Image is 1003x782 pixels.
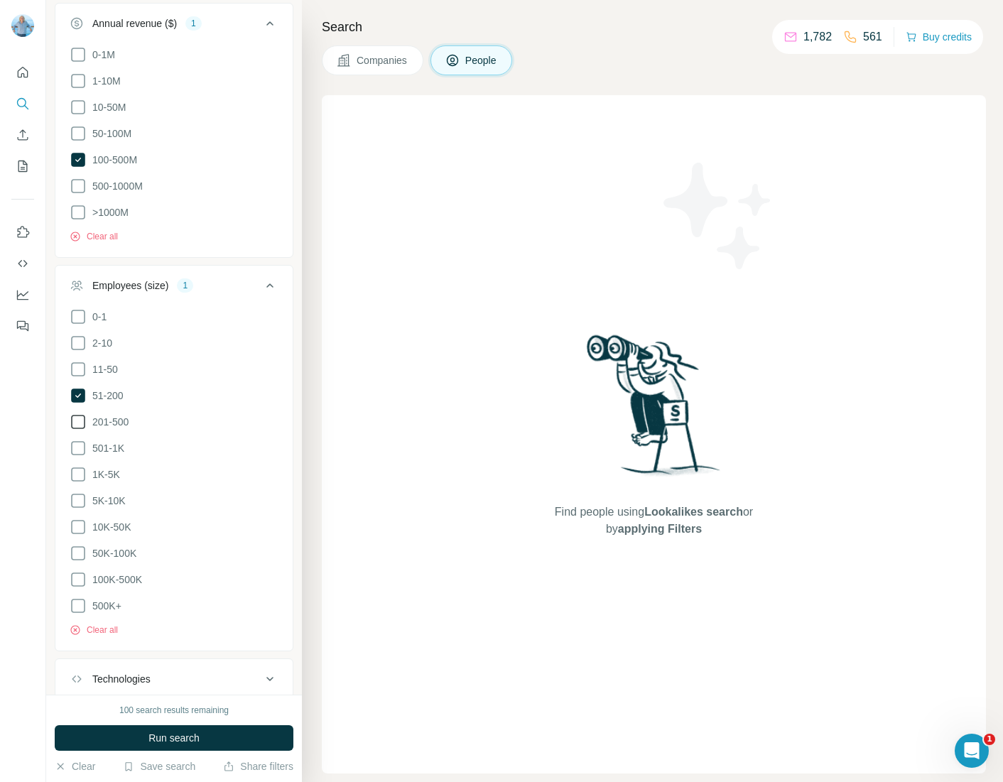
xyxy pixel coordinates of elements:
[87,389,124,403] span: 51-200
[87,494,126,508] span: 5K-10K
[87,441,124,455] span: 501-1K
[55,268,293,308] button: Employees (size)1
[11,251,34,276] button: Use Surfe API
[11,60,34,85] button: Quick start
[465,53,498,67] span: People
[11,122,34,148] button: Enrich CSV
[177,279,193,292] div: 1
[223,759,293,773] button: Share filters
[55,725,293,751] button: Run search
[87,153,137,167] span: 100-500M
[87,310,107,324] span: 0-1
[322,17,986,37] h4: Search
[11,219,34,245] button: Use Surfe on LinkedIn
[70,624,118,636] button: Clear all
[87,520,131,534] span: 10K-50K
[87,546,136,560] span: 50K-100K
[87,336,112,350] span: 2-10
[87,205,129,219] span: >1000M
[803,28,832,45] p: 1,782
[87,74,121,88] span: 1-10M
[357,53,408,67] span: Companies
[55,6,293,46] button: Annual revenue ($)1
[148,731,200,745] span: Run search
[87,100,126,114] span: 10-50M
[11,91,34,116] button: Search
[87,415,129,429] span: 201-500
[55,759,95,773] button: Clear
[87,126,131,141] span: 50-100M
[11,153,34,179] button: My lists
[984,734,995,745] span: 1
[654,152,782,280] img: Surfe Illustration - Stars
[906,27,972,47] button: Buy credits
[11,14,34,37] img: Avatar
[87,179,143,193] span: 500-1000M
[92,672,151,686] div: Technologies
[87,572,142,587] span: 100K-500K
[11,313,34,339] button: Feedback
[618,523,702,535] span: applying Filters
[119,704,229,717] div: 100 search results remaining
[92,278,168,293] div: Employees (size)
[540,504,767,538] span: Find people using or by
[55,662,293,696] button: Technologies
[955,734,989,768] iframe: Intercom live chat
[92,16,177,31] div: Annual revenue ($)
[87,467,120,482] span: 1K-5K
[87,362,118,376] span: 11-50
[580,331,728,489] img: Surfe Illustration - Woman searching with binoculars
[644,506,743,518] span: Lookalikes search
[123,759,195,773] button: Save search
[70,230,118,243] button: Clear all
[185,17,202,30] div: 1
[87,599,121,613] span: 500K+
[11,282,34,308] button: Dashboard
[87,48,115,62] span: 0-1M
[863,28,882,45] p: 561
